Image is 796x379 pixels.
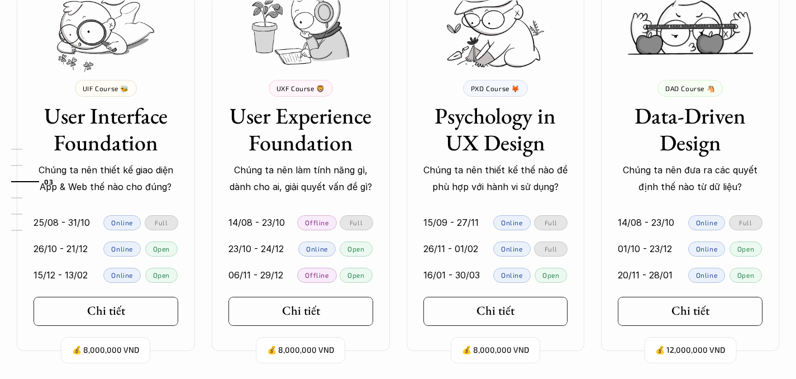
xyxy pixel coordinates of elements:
[471,84,520,92] p: PXD Course 🦊
[618,297,762,326] a: Chi tiết
[696,219,718,226] p: Online
[618,102,762,156] h3: Data-Driven Design
[423,240,478,257] p: 26/11 - 01/02
[282,304,320,318] h5: Chi tiết
[423,214,479,231] p: 15/09 - 27/11
[153,271,170,279] p: Open
[501,219,523,226] p: Online
[542,271,559,279] p: Open
[618,267,673,283] p: 20/11 - 28/01
[618,214,674,231] p: 14/08 - 23/10
[305,271,328,279] p: Offline
[696,271,718,279] p: Online
[228,297,373,326] a: Chi tiết
[228,102,373,156] h3: User Experience Foundation
[277,84,325,92] p: UXF Course 🦁
[44,177,53,185] strong: 03
[618,240,672,257] p: 01/10 - 23/12
[476,304,514,318] h5: Chi tiết
[347,245,364,253] p: Open
[671,304,709,318] h5: Chi tiết
[423,102,568,156] h3: Psychology in UX Design
[347,271,364,279] p: Open
[350,219,363,226] p: Full
[665,84,715,92] p: DAD Course 🐴
[153,245,170,253] p: Open
[739,219,752,226] p: Full
[462,343,529,358] p: 💰 8,000,000 VND
[501,271,523,279] p: Online
[737,245,754,253] p: Open
[423,267,480,283] p: 16/01 - 30/03
[111,219,133,226] p: Online
[423,162,568,196] p: Chúng ta nên thiết kế thế nào để phù hợp với hành vi sử dụng?
[423,297,568,326] a: Chi tiết
[228,267,283,283] p: 06/11 - 29/12
[545,245,557,253] p: Full
[111,271,133,279] p: Online
[72,343,139,358] p: 💰 8,000,000 VND
[306,245,328,253] p: Online
[155,219,168,226] p: Full
[737,271,754,279] p: Open
[696,245,718,253] p: Online
[545,219,557,226] p: Full
[11,175,64,188] a: 03
[618,162,762,196] p: Chúng ta nên đưa ra các quyết định thế nào từ dữ liệu?
[501,245,523,253] p: Online
[228,162,373,196] p: Chúng ta nên làm tính năng gì, dành cho ai, giải quyết vấn đề gì?
[267,343,334,358] p: 💰 8,000,000 VND
[83,84,129,92] p: UIF Course 🐝
[655,343,725,358] p: 💰 12,000,000 VND
[305,219,328,226] p: Offline
[228,240,284,257] p: 23/10 - 24/12
[228,214,285,231] p: 14/08 - 23/10
[111,245,133,253] p: Online
[87,304,125,318] h5: Chi tiết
